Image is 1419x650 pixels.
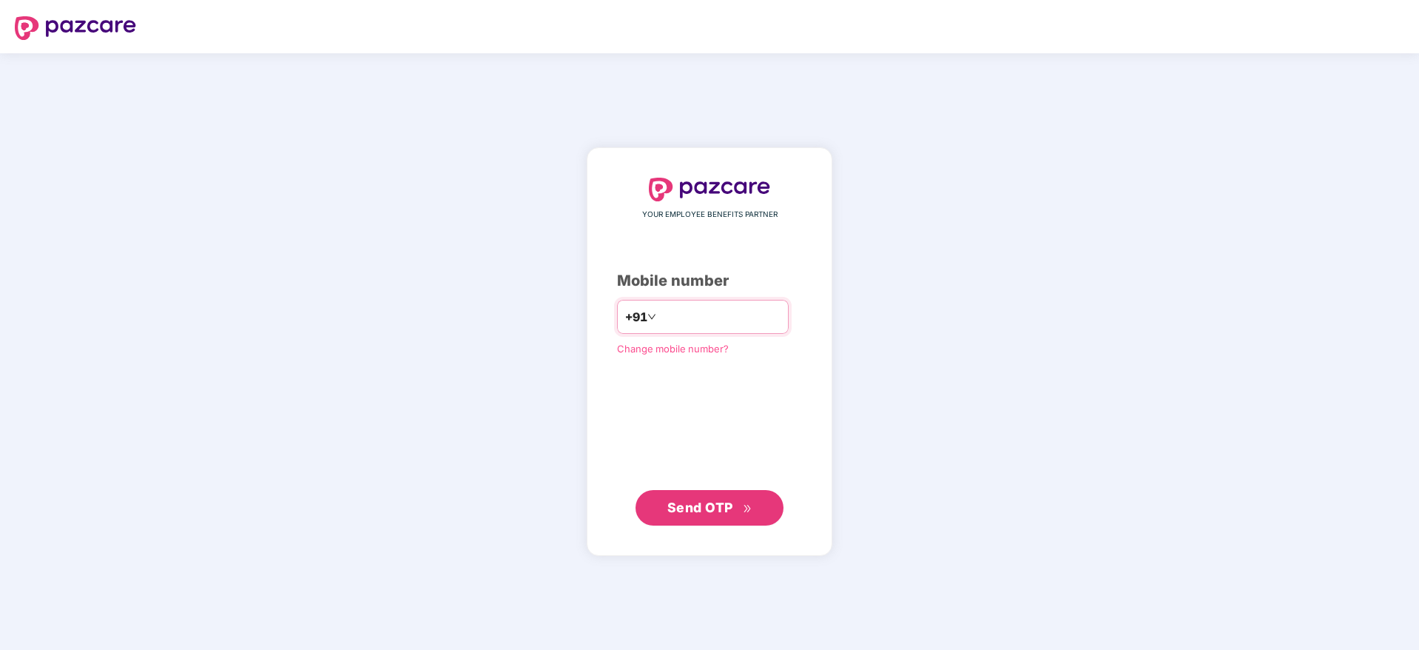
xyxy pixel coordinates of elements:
span: down [647,312,656,321]
span: YOUR EMPLOYEE BENEFITS PARTNER [642,209,778,221]
button: Send OTPdouble-right [636,490,783,526]
img: logo [649,178,770,201]
span: +91 [625,308,647,326]
div: Mobile number [617,269,802,292]
span: Send OTP [667,500,733,515]
a: Change mobile number? [617,343,729,355]
img: logo [15,16,136,40]
span: double-right [743,504,752,514]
